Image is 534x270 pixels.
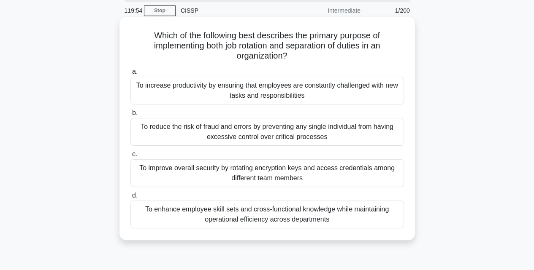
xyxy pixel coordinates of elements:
[132,68,138,75] span: a.
[130,77,404,104] div: To increase productivity by ensuring that employees are constantly challenged with new tasks and ...
[132,109,138,116] span: b.
[144,5,176,16] a: Stop
[119,2,144,19] div: 119:54
[132,192,138,199] span: d.
[130,159,404,187] div: To improve overall security by rotating encryption keys and access credentials among different te...
[130,30,405,61] h5: Which of the following best describes the primary purpose of implementing both job rotation and s...
[132,150,137,158] span: c.
[366,2,415,19] div: 1/200
[292,2,366,19] div: Intermediate
[176,2,292,19] div: CISSP
[130,118,404,146] div: To reduce the risk of fraud and errors by preventing any single individual from having excessive ...
[130,200,404,228] div: To enhance employee skill sets and cross-functional knowledge while maintaining operational effic...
